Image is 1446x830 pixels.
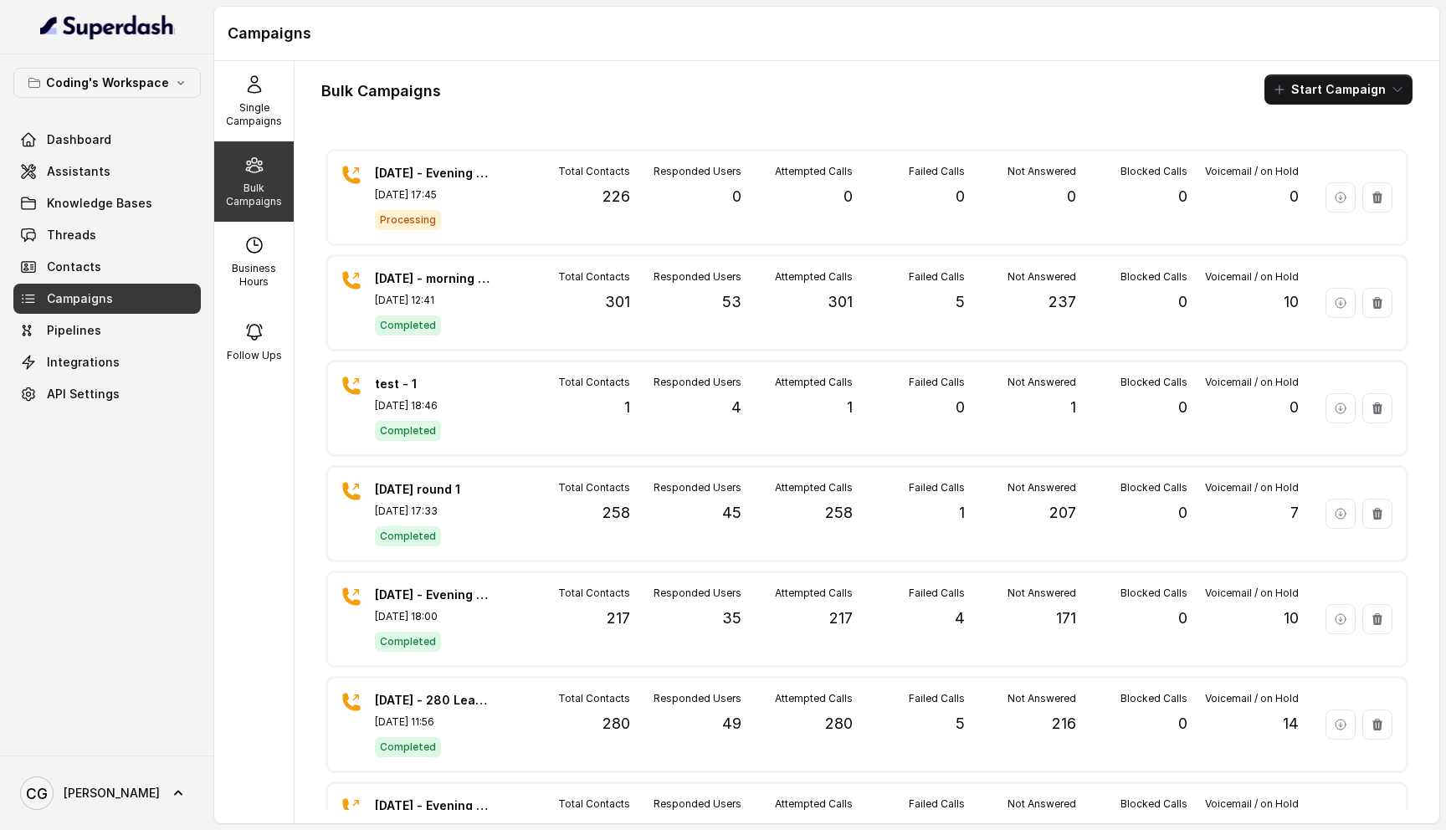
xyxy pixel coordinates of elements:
button: Coding's Workspace [13,68,201,98]
p: 0 [1178,185,1187,208]
p: Failed Calls [909,481,965,494]
p: 280 [825,712,853,735]
p: 226 [602,185,630,208]
p: Responded Users [654,165,741,178]
p: 1 [959,501,965,525]
p: Failed Calls [909,692,965,705]
p: Single Campaigns [221,101,287,128]
p: [DATE] 12:41 [375,294,492,307]
p: Total Contacts [558,376,630,389]
p: 10 [1284,290,1299,314]
a: Campaigns [13,284,201,314]
p: [DATE] - Evening - 217 [375,587,492,603]
p: Responded Users [654,270,741,284]
p: Not Answered [1008,270,1076,284]
p: 0 [1178,396,1187,419]
p: Blocked Calls [1120,376,1187,389]
a: Threads [13,220,201,250]
p: 0 [956,396,965,419]
p: [DATE] - Evening campaign [375,797,492,814]
a: Integrations [13,347,201,377]
p: Responded Users [654,481,741,494]
p: 53 [722,290,741,314]
p: 301 [828,290,853,314]
p: Blocked Calls [1120,165,1187,178]
h1: Campaigns [228,20,1426,47]
a: Assistants [13,156,201,187]
span: Completed [375,632,441,652]
span: Processing [375,210,441,230]
span: Completed [375,737,441,757]
p: Attempted Calls [775,692,853,705]
p: Total Contacts [558,270,630,284]
button: Start Campaign [1264,74,1413,105]
p: [DATE] round 1 [375,481,492,498]
span: Knowledge Bases [47,195,152,212]
p: Follow Ups [227,349,282,362]
span: Contacts [47,259,101,275]
p: Failed Calls [909,165,965,178]
a: Pipelines [13,315,201,346]
p: Not Answered [1008,797,1076,811]
p: Total Contacts [558,165,630,178]
span: Assistants [47,163,110,180]
a: Contacts [13,252,201,282]
p: 217 [829,607,853,630]
p: Not Answered [1008,481,1076,494]
span: Dashboard [47,131,111,148]
p: 1 [624,396,630,419]
p: 258 [602,501,630,525]
p: [DATE] 17:33 [375,505,492,518]
p: Bulk Campaigns [221,182,287,208]
p: Responded Users [654,797,741,811]
p: 49 [722,712,741,735]
p: 0 [1178,607,1187,630]
h1: Bulk Campaigns [321,78,441,105]
p: 0 [1178,290,1187,314]
p: 0 [1178,712,1187,735]
p: 1 [1070,396,1076,419]
p: Total Contacts [558,692,630,705]
span: API Settings [47,386,120,402]
p: Voicemail / on Hold [1205,481,1299,494]
p: 0 [1290,396,1299,419]
p: Failed Calls [909,797,965,811]
p: Voicemail / on Hold [1205,165,1299,178]
p: 4 [955,607,965,630]
a: [PERSON_NAME] [13,770,201,817]
p: 0 [1290,185,1299,208]
p: Total Contacts [558,587,630,600]
p: 4 [731,396,741,419]
p: Blocked Calls [1120,692,1187,705]
p: 0 [732,185,741,208]
a: Dashboard [13,125,201,155]
p: Attempted Calls [775,587,853,600]
p: Voicemail / on Hold [1205,376,1299,389]
span: Campaigns [47,290,113,307]
p: [DATE] 11:56 [375,715,492,729]
p: [DATE] 18:46 [375,399,492,412]
p: 10 [1284,607,1299,630]
p: 0 [843,185,853,208]
img: light.svg [40,13,175,40]
p: Blocked Calls [1120,587,1187,600]
p: 258 [825,501,853,525]
p: 1 [847,396,853,419]
p: 0 [1067,185,1076,208]
p: Blocked Calls [1120,797,1187,811]
p: Not Answered [1008,692,1076,705]
span: Pipelines [47,322,101,339]
p: Responded Users [654,587,741,600]
p: test - 1 [375,376,492,392]
p: Coding's Workspace [46,73,169,93]
p: 207 [1049,501,1076,525]
span: Completed [375,526,441,546]
p: [DATE] - Evening - 226 [375,165,492,182]
p: Not Answered [1008,165,1076,178]
p: Voicemail / on Hold [1205,692,1299,705]
a: API Settings [13,379,201,409]
p: 35 [722,607,741,630]
p: Blocked Calls [1120,481,1187,494]
p: Not Answered [1008,376,1076,389]
span: Completed [375,315,441,336]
